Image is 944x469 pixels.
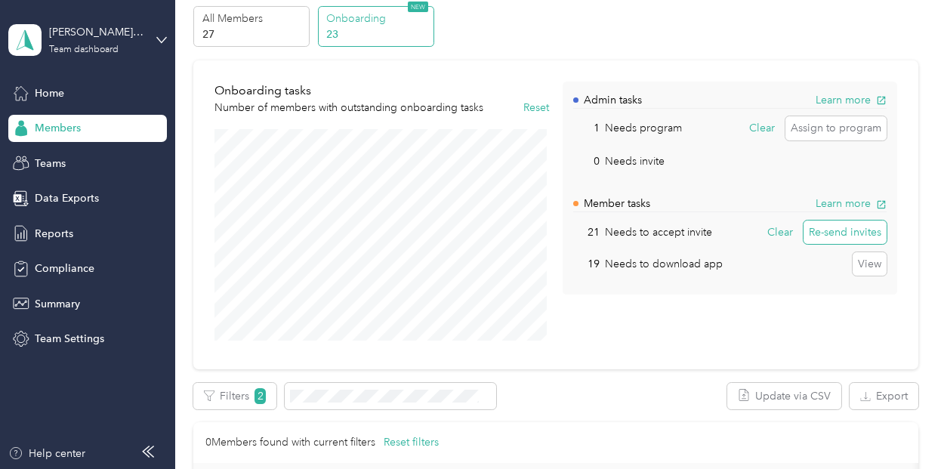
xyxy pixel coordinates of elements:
div: Team dashboard [49,45,119,54]
span: NEW [408,2,428,12]
span: Team Settings [35,331,104,347]
button: Help center [8,446,85,461]
button: Update via CSV [727,383,841,409]
p: All Members [202,11,305,26]
p: Onboarding [326,11,429,26]
p: Needs to download app [605,256,723,272]
span: Summary [35,296,80,312]
p: Number of members with outstanding onboarding tasks [214,100,483,116]
p: Needs program [605,120,682,136]
p: 0 Members found with current filters [205,434,375,451]
button: Assign to program [785,116,887,140]
button: Filters2 [193,383,276,409]
span: 2 [255,388,266,404]
span: Reports [35,226,73,242]
p: 1 [573,120,600,136]
p: 19 [573,256,600,272]
p: 27 [202,26,305,42]
p: Member tasks [584,196,650,211]
button: Clear [762,221,798,245]
p: Onboarding tasks [214,82,483,100]
span: Data Exports [35,190,99,206]
button: Clear [744,116,780,140]
iframe: Everlance-gr Chat Button Frame [859,384,944,469]
button: Export [850,383,918,409]
span: Members [35,120,81,136]
p: Needs invite [605,153,665,169]
p: 23 [326,26,429,42]
p: Needs to accept invite [605,224,712,240]
button: View [853,252,887,276]
span: Compliance [35,261,94,276]
button: Reset filters [384,434,439,451]
button: Learn more [816,92,887,108]
p: 0 [573,153,600,169]
button: Re-send invites [804,221,887,245]
button: Reset [523,100,549,116]
span: Teams [35,156,66,171]
div: [PERSON_NAME][EMAIL_ADDRESS][PERSON_NAME][DOMAIN_NAME] [49,24,143,40]
p: 21 [573,224,600,240]
button: Learn more [816,196,887,211]
p: Admin tasks [584,92,642,108]
span: Home [35,85,64,101]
